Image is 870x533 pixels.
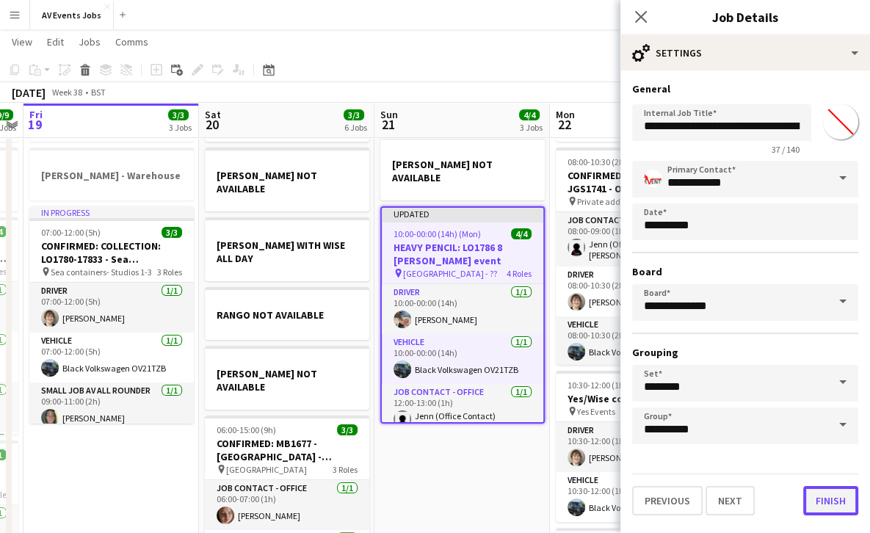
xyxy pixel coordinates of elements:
a: View [6,32,38,51]
div: 3 Jobs [169,122,192,133]
div: 6 Jobs [344,122,367,133]
span: 3/3 [344,109,364,120]
span: 3/3 [168,109,189,120]
span: 3 Roles [333,464,358,475]
span: 37 / 140 [760,144,811,155]
button: Next [706,486,755,515]
span: View [12,35,32,48]
span: [GEOGRAPHIC_DATA] [226,464,307,475]
span: 06:00-15:00 (9h) [217,424,276,435]
h3: [PERSON_NAME] WITH WISE ALL DAY [205,239,369,265]
span: 21 [378,116,398,133]
span: Sun [380,108,398,121]
a: Comms [109,32,154,51]
a: Edit [41,32,70,51]
h3: Board [632,265,858,278]
span: 4 Roles [507,268,532,279]
button: Previous [632,486,703,515]
span: 22 [554,116,575,133]
h3: [PERSON_NAME] NOT AVAILABLE [380,158,545,184]
app-job-card: Updated10:00-00:00 (14h) (Mon)4/4HEAVY PENCIL: LO1786 8 [PERSON_NAME] event [GEOGRAPHIC_DATA] - ?... [380,206,545,424]
a: Jobs [73,32,106,51]
h3: CONFIRMED: MB1677 - [GEOGRAPHIC_DATA] - Wedding [GEOGRAPHIC_DATA] [205,437,369,463]
span: 19 [27,116,43,133]
app-card-role: Job contact - Office1/112:00-13:00 (1h)Jenn (Office Contact) [PERSON_NAME] [382,384,543,438]
h3: CONFIRMED: COLLECTION: LO1780-17833 - Sea Containers [29,239,194,266]
app-card-role: Vehicle1/110:30-12:00 (1h30m)Black Volkswagen OV21TZB [556,472,720,522]
app-card-role: Vehicle1/108:00-10:30 (2h30m)Black Volkswagen OV21TZB [556,316,720,366]
span: 20 [203,116,221,133]
button: AV Events Jobs [30,1,114,29]
span: Fri [29,108,43,121]
span: 3 Roles [157,266,182,278]
span: 10:30-12:00 (1h30m) [568,380,644,391]
div: [DATE] [12,85,46,100]
h3: [PERSON_NAME] - Warehouse [29,169,194,182]
h3: General [632,82,858,95]
div: Updated [382,208,543,220]
app-card-role: Vehicle1/107:00-12:00 (5h)Black Volkswagen OV21TZB [29,333,194,382]
span: Yes Events [577,406,615,417]
h3: [PERSON_NAME] NOT AVAILABLE [205,169,369,195]
app-job-card: [PERSON_NAME] WITH WISE ALL DAY [205,217,369,281]
span: Week 38 [48,87,85,98]
span: 08:00-10:30 (2h30m) [568,156,644,167]
app-job-card: [PERSON_NAME] NOT AVAILABLE [380,137,545,200]
h3: RANGO NOT AVAILABLE [205,308,369,322]
app-card-role: Vehicle1/110:00-00:00 (14h)Black Volkswagen OV21TZB [382,334,543,384]
app-card-role: Job contact - Office1/108:00-09:00 (1h)Jenn (Office Contact) [PERSON_NAME] [556,212,720,266]
app-job-card: In progress07:00-12:00 (5h)3/3CONFIRMED: COLLECTION: LO1780-17833 - Sea Containers Sea containers... [29,206,194,424]
app-job-card: [PERSON_NAME] NOT AVAILABLE [205,148,369,211]
app-card-role: Job contact - Office1/106:00-07:00 (1h)[PERSON_NAME] [205,480,369,530]
h3: Job Details [620,7,870,26]
span: 10:00-00:00 (14h) (Mon) [394,228,481,239]
app-job-card: 10:30-12:00 (1h30m)2/2Yes/Wise collection Yes Events2 RolesDriver1/110:30-12:00 (1h30m)[PERSON_NA... [556,371,720,522]
h3: Grouping [632,346,858,359]
app-card-role: Driver1/107:00-12:00 (5h)[PERSON_NAME] [29,283,194,333]
span: 07:00-12:00 (5h) [41,227,101,238]
span: 4/4 [519,109,540,120]
span: Jobs [79,35,101,48]
app-card-role: Small Job AV All Rounder1/109:00-11:00 (2h)[PERSON_NAME] [29,382,194,432]
app-job-card: [PERSON_NAME] NOT AVAILABLE [205,346,369,410]
div: In progress [29,206,194,218]
app-card-role: Driver1/110:30-12:00 (1h30m)[PERSON_NAME] [556,422,720,472]
span: 3/3 [162,227,182,238]
div: BST [91,87,106,98]
span: Comms [115,35,148,48]
app-job-card: RANGO NOT AVAILABLE [205,287,369,340]
span: Edit [47,35,64,48]
h3: CONFIRMED: DELIVERY: JGS1741 - Outdoor Home Cinema [556,169,720,195]
span: 3/3 [337,424,358,435]
h3: HEAVY PENCIL: LO1786 8 [PERSON_NAME] event [382,241,543,267]
span: Sea containers- Studios 1-3 [51,266,152,278]
div: 3 Jobs [520,122,543,133]
app-card-role: Driver1/110:00-00:00 (14h)[PERSON_NAME] [382,284,543,334]
h3: Yes/Wise collection [556,392,720,405]
span: Private address - [GEOGRAPHIC_DATA] [577,196,684,207]
app-card-role: Driver1/108:00-10:30 (2h30m)[PERSON_NAME] [556,266,720,316]
span: Sat [205,108,221,121]
button: Finish [803,486,858,515]
span: 4/4 [511,228,532,239]
app-job-card: [PERSON_NAME] - Warehouse [29,148,194,200]
span: Mon [556,108,575,121]
h3: [PERSON_NAME] NOT AVAILABLE [205,367,369,394]
span: [GEOGRAPHIC_DATA] - ?? [403,268,497,279]
app-job-card: 08:00-10:30 (2h30m)3/3CONFIRMED: DELIVERY: JGS1741 - Outdoor Home Cinema Private address - [GEOGR... [556,148,720,365]
div: Settings [620,35,870,70]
